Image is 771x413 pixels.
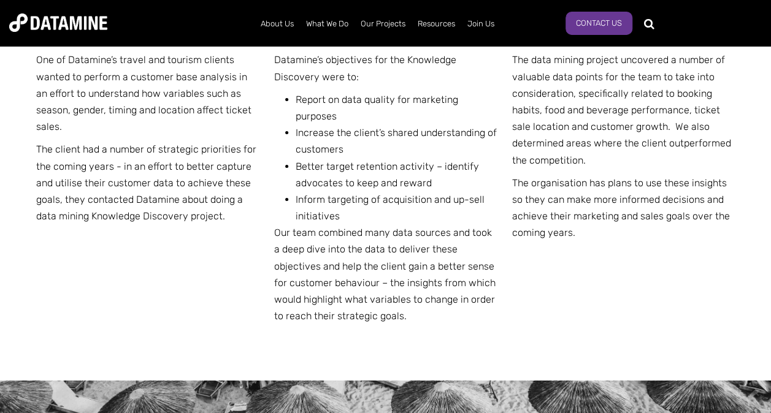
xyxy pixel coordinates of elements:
p: The organisation has plans to use these insights so they can make more informed decisions and ach... [512,175,735,241]
li: Report on data quality for marketing purposes [296,91,497,124]
li: Inform targeting of acquisition and up-sell initiatives [296,191,497,224]
p: The client had a number of strategic priorities for the coming years - in an effort to better cap... [36,141,259,224]
a: About Us [255,8,300,40]
li: Better target retention activity – identify advocates to keep and reward [296,158,497,191]
p: The data mining project uncovered a number of valuable data points for the team to take into cons... [512,51,735,168]
a: What We Do [300,8,355,40]
a: Our Projects [355,8,412,40]
a: Contact Us [566,12,632,35]
p: Datamine’s objectives for the Knowledge Discovery were to: [274,51,497,85]
li: Increase the client’s shared understanding of customers [296,124,497,157]
p: Our team combined many data sources and took a deep dive into the data to deliver these objective... [274,224,497,324]
a: Resources [412,8,461,40]
p: One of Datamine’s travel and tourism clients wanted to perform a customer base analysis in an eff... [36,51,259,135]
a: Join Us [461,8,501,40]
img: Datamine [9,13,107,32]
